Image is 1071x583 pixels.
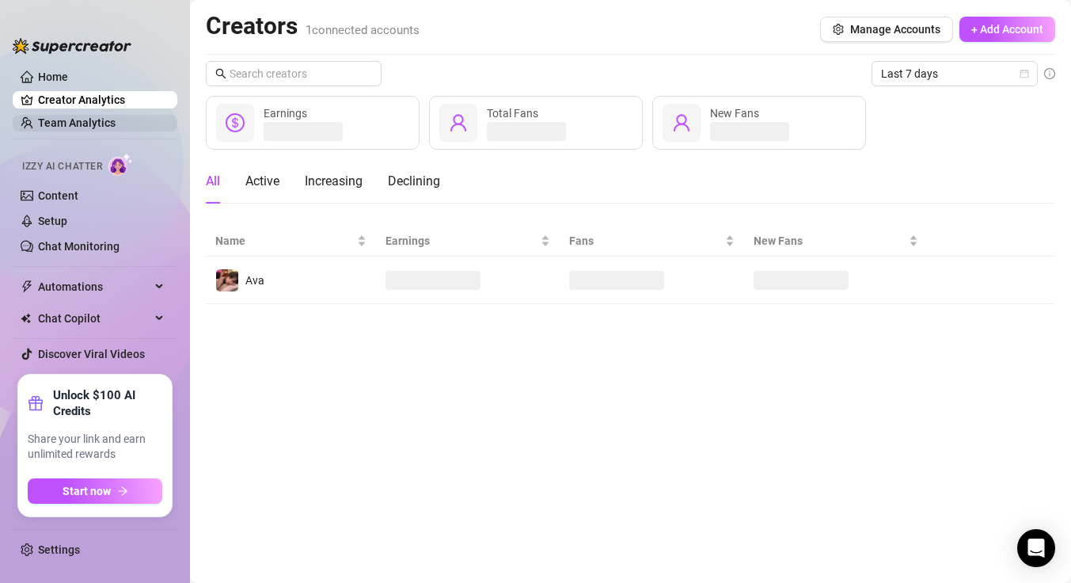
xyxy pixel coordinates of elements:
[216,269,238,291] img: Ava
[385,232,537,250] span: Earnings
[206,172,220,191] div: All
[833,24,844,35] span: setting
[487,107,538,120] span: Total Fans
[22,159,102,174] span: Izzy AI Chatter
[117,486,128,497] span: arrow-right
[710,107,759,120] span: New Fans
[230,65,359,82] input: Search creators
[820,17,953,42] button: Manage Accounts
[850,23,940,36] span: Manage Accounts
[569,232,721,250] span: Fans
[38,543,80,556] a: Settings
[28,478,162,504] button: Start nowarrow-right
[108,153,133,176] img: AI Chatter
[38,70,68,83] a: Home
[376,226,560,257] th: Earnings
[38,274,150,299] span: Automations
[754,232,906,250] span: New Fans
[744,226,929,257] th: New Fans
[53,387,162,419] strong: Unlock $100 AI Credits
[881,62,1028,86] span: Last 7 days
[38,189,78,202] a: Content
[264,107,307,120] span: Earnings
[38,306,150,331] span: Chat Copilot
[63,485,111,497] span: Start now
[388,172,440,191] div: Declining
[215,232,354,250] span: Name
[28,432,162,463] span: Share your link and earn unlimited rewards
[245,274,264,287] span: Ava
[1044,68,1055,79] span: info-circle
[971,23,1043,36] span: + Add Account
[28,395,44,411] span: gift
[38,240,120,253] a: Chat Monitoring
[21,280,33,293] span: thunderbolt
[959,17,1055,42] button: + Add Account
[215,68,226,79] span: search
[1017,529,1055,567] div: Open Intercom Messenger
[305,172,363,191] div: Increasing
[38,348,145,360] a: Discover Viral Videos
[206,226,376,257] th: Name
[21,313,31,324] img: Chat Copilot
[449,113,468,132] span: user
[38,116,116,129] a: Team Analytics
[226,113,245,132] span: dollar-circle
[38,87,165,112] a: Creator Analytics
[245,172,279,191] div: Active
[672,113,691,132] span: user
[306,23,420,37] span: 1 connected accounts
[560,226,743,257] th: Fans
[13,38,131,54] img: logo-BBDzfeDw.svg
[206,11,420,41] h2: Creators
[38,215,67,227] a: Setup
[1020,69,1029,78] span: calendar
